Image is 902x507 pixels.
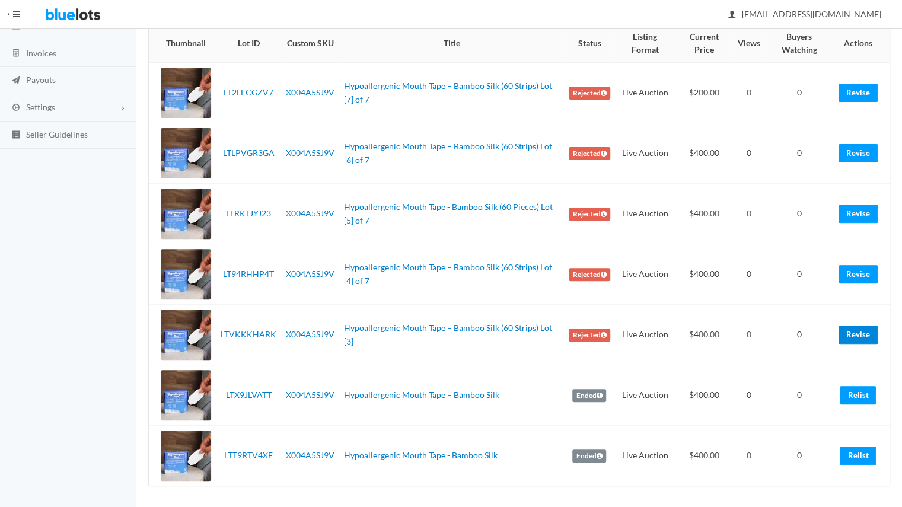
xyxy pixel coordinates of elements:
label: Ended [572,449,606,463]
a: LT94RHHP4T [223,269,274,279]
td: 0 [732,123,764,184]
th: Thumbnail [149,25,216,62]
a: Hypoallergenic Mouth Tape – Bamboo Silk (60 Strips) Lot [6] of 7 [344,141,552,165]
ion-icon: cash [10,21,22,33]
td: Live Auction [615,62,675,123]
span: Seller Guidelines [26,129,88,139]
td: 0 [732,305,764,365]
a: Revise [839,84,878,102]
ion-icon: list box [10,130,22,141]
td: Live Auction [615,305,675,365]
td: 0 [764,62,834,123]
td: 0 [764,365,834,426]
td: $400.00 [675,305,732,365]
label: Rejected [569,87,610,100]
td: 0 [764,426,834,486]
td: 0 [732,184,764,244]
a: Hypoallergenic Mouth Tape – Bamboo Silk [344,390,499,400]
td: 0 [732,426,764,486]
th: Buyers Watching [764,25,834,62]
td: Live Auction [615,244,675,305]
a: Hypoallergenic Mouth Tape – Bamboo Silk (60 Strips) Lot [3] [344,323,552,346]
a: X004A5SJ9V [286,269,334,279]
a: X004A5SJ9V [286,450,334,460]
a: Hypoallergenic Mouth Tape - Bamboo Silk (60 Pieces) Lot [5] of 7 [344,202,553,225]
td: Live Auction [615,426,675,486]
td: 0 [764,123,834,184]
td: $400.00 [675,123,732,184]
td: $400.00 [675,184,732,244]
th: Lot ID [216,25,281,62]
label: Rejected [569,208,610,221]
a: X004A5SJ9V [286,87,334,97]
a: X004A5SJ9V [286,148,334,158]
td: $200.00 [675,62,732,123]
a: Hypoallergenic Mouth Tape – Bamboo Silk (60 Strips) Lot [7] of 7 [344,81,552,104]
td: $400.00 [675,365,732,426]
th: Actions [834,25,890,62]
td: 0 [764,244,834,305]
span: Settings [26,102,55,112]
a: X004A5SJ9V [286,390,334,400]
a: Relist [840,386,876,404]
a: LTLPVGR3GA [223,148,275,158]
a: Revise [839,205,878,223]
span: [EMAIL_ADDRESS][DOMAIN_NAME] [729,9,881,19]
span: Invoices [26,48,56,58]
td: 0 [732,62,764,123]
a: Hypoallergenic Mouth Tape - Bamboo Silk [344,450,498,460]
td: Live Auction [615,365,675,426]
th: Listing Format [615,25,675,62]
a: Revise [839,144,878,162]
a: LT2LFCGZV7 [224,87,273,97]
td: Live Auction [615,123,675,184]
ion-icon: calculator [10,48,22,59]
label: Rejected [569,147,610,160]
th: Title [339,25,564,62]
a: Revise [839,326,878,344]
span: Orders [26,21,52,31]
td: 0 [732,365,764,426]
a: LTRKTJYJ23 [226,208,271,218]
td: 0 [764,305,834,365]
th: Views [732,25,764,62]
th: Custom SKU [281,25,339,62]
ion-icon: paper plane [10,75,22,87]
td: $400.00 [675,426,732,486]
td: Live Auction [615,184,675,244]
a: Hypoallergenic Mouth Tape – Bamboo Silk (60 Strips) Lot [4] of 7 [344,262,552,286]
a: X004A5SJ9V [286,329,334,339]
th: Status [564,25,615,62]
td: $400.00 [675,244,732,305]
a: X004A5SJ9V [286,208,334,218]
ion-icon: person [726,9,738,21]
a: LTX9JLVATT [226,390,272,400]
span: Payouts [26,75,56,85]
label: Rejected [569,268,610,281]
a: LTT9RTV4XF [224,450,273,460]
a: Relist [840,447,876,465]
ion-icon: cog [10,103,22,114]
label: Ended [572,389,606,402]
th: Current Price [675,25,732,62]
a: LTVKKKHARK [221,329,276,339]
label: Rejected [569,329,610,342]
td: 0 [732,244,764,305]
a: Revise [839,265,878,283]
td: 0 [764,184,834,244]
